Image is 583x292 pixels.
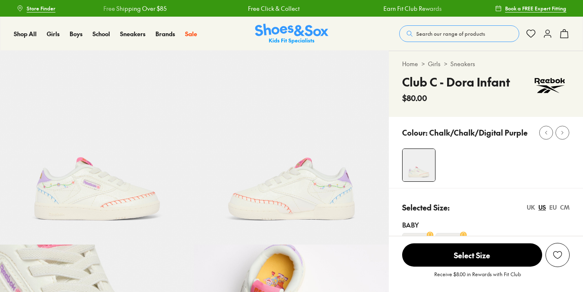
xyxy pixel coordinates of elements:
a: Sale [185,30,197,38]
div: CM [560,203,570,212]
div: UK [527,203,535,212]
a: Sneakers [120,30,145,38]
p: Chalk/Chalk/Digital Purple [429,127,528,138]
a: Book a FREE Expert Fitting [495,1,566,16]
div: > > [402,59,570,68]
span: Select Size [402,243,542,267]
button: Select Size [402,243,542,267]
a: Free Click & Collect [248,4,299,13]
a: Sneakers [450,59,475,68]
p: Selected Size: [402,202,450,213]
a: Store Finder [17,1,55,16]
span: Store Finder [27,5,55,12]
a: Girls [428,59,440,68]
a: Shop All [14,30,37,38]
a: Girls [47,30,60,38]
div: Baby [402,220,570,230]
img: SNS_Logo_Responsive.svg [255,24,328,44]
div: EU [549,203,557,212]
a: Free Shipping Over $85 [103,4,166,13]
a: School [93,30,110,38]
span: Search our range of products [416,30,485,37]
button: Add to Wishlist [545,243,570,267]
a: Home [402,59,418,68]
div: US [538,203,546,212]
a: Boys [70,30,83,38]
a: Shoes & Sox [255,24,328,44]
a: Brands [155,30,175,38]
p: Receive $8.00 in Rewards with Fit Club [434,270,521,285]
a: Earn Fit Club Rewards [383,4,441,13]
img: 4-561544_1 [403,149,435,181]
button: Search our range of products [399,25,519,42]
img: 5-561545_1 [194,51,388,245]
span: $80.00 [402,92,427,104]
h4: Club C - Dora Infant [402,73,510,91]
p: Colour: [402,127,428,138]
img: Vendor logo [530,73,570,98]
span: Book a FREE Expert Fitting [505,5,566,12]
